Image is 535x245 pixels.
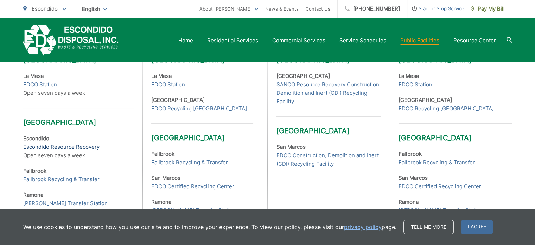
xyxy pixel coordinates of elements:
[23,134,134,160] p: Open seven days a week
[151,80,185,89] a: EDCO Station
[151,104,247,113] a: EDCO Recycling [GEOGRAPHIC_DATA]
[151,123,253,142] h3: [GEOGRAPHIC_DATA]
[399,158,475,167] a: Fallbrook Recycling & Transfer
[151,174,180,181] strong: San Marcos
[23,143,100,151] a: Escondido Resource Recovery
[276,73,330,79] strong: [GEOGRAPHIC_DATA]
[276,80,381,106] a: SANCO Resource Recovery Construction, Demolition and Inert (CDI) Recycling Facility
[151,158,228,167] a: Fallbrook Recycling & Transfer
[400,36,439,45] a: Public Facilities
[151,151,174,157] strong: Fallbrook
[399,104,494,113] a: EDCO Recycling [GEOGRAPHIC_DATA]
[399,174,428,181] strong: San Marcos
[23,25,119,56] a: EDCD logo. Return to the homepage.
[399,97,452,103] strong: [GEOGRAPHIC_DATA]
[207,36,258,45] a: Residential Services
[399,123,512,142] h3: [GEOGRAPHIC_DATA]
[276,151,381,168] a: EDCO Construction, Demolition and Inert (CDI) Recycling Facility
[151,97,205,103] strong: [GEOGRAPHIC_DATA]
[23,191,43,198] strong: Ramona
[23,108,134,127] h3: [GEOGRAPHIC_DATA]
[403,220,454,234] a: Tell me more
[276,143,305,150] strong: San Marcos
[306,5,330,13] a: Contact Us
[276,116,381,135] h3: [GEOGRAPHIC_DATA]
[23,73,44,79] strong: La Mesa
[151,206,236,215] a: [PERSON_NAME] Transfer Station
[23,80,57,89] a: EDCO Station
[399,198,419,205] strong: Ramona
[23,175,100,184] a: Fallbrook Recycling & Transfer
[23,167,46,174] strong: Fallbrook
[399,182,481,191] a: EDCO Certified Recycling Center
[23,199,108,208] a: [PERSON_NAME] Transfer Station
[32,5,58,12] span: Escondido
[178,36,193,45] a: Home
[151,182,234,191] a: EDCO Certified Recycling Center
[151,198,171,205] strong: Ramona
[23,223,396,231] p: We use cookies to understand how you use our site and to improve your experience. To view our pol...
[399,80,432,89] a: EDCO Station
[471,5,505,13] span: Pay My Bill
[453,36,496,45] a: Resource Center
[399,151,422,157] strong: Fallbrook
[461,220,493,234] span: I agree
[23,72,134,97] p: Open seven days a week
[265,5,299,13] a: News & Events
[339,36,386,45] a: Service Schedules
[199,5,258,13] a: About [PERSON_NAME]
[399,73,419,79] strong: La Mesa
[77,3,112,15] span: English
[151,73,172,79] strong: La Mesa
[344,223,382,231] a: privacy policy
[23,135,49,142] strong: Escondido
[272,36,325,45] a: Commercial Services
[399,206,483,215] a: [PERSON_NAME] Transfer Station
